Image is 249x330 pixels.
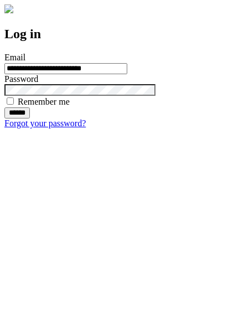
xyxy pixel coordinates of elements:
img: logo-4e3dc11c47720685a147b03b5a06dd966a58ff35d612b21f08c02c0306f2b779.png [4,4,13,13]
label: Email [4,53,25,62]
label: Password [4,74,38,84]
h2: Log in [4,27,245,42]
label: Remember me [18,97,70,106]
a: Forgot your password? [4,118,86,128]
